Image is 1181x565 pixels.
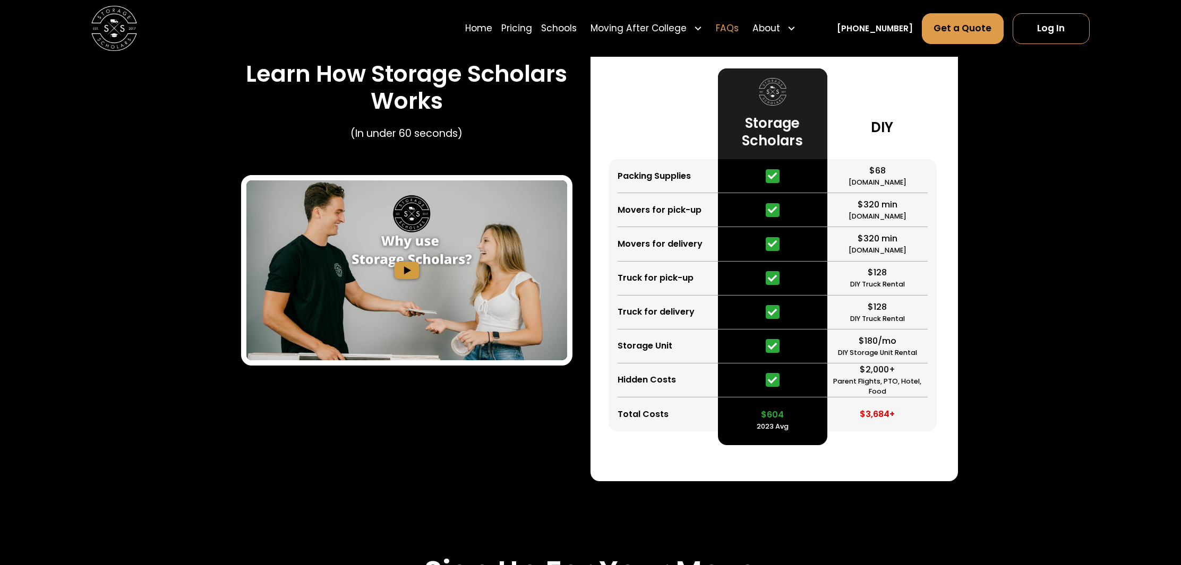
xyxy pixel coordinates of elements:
[827,376,928,396] div: Parent Flights, PTO, Hotel, Food
[860,363,895,376] div: $2,000+
[618,204,701,216] div: Movers for pick-up
[757,421,789,431] div: 2023 Avg
[618,373,676,386] div: Hidden Costs
[590,22,687,36] div: Moving After College
[752,22,780,36] div: About
[869,164,886,177] div: $68
[1013,13,1090,44] a: Log In
[748,13,800,45] div: About
[838,347,917,358] div: DIY Storage Unit Rental
[618,340,672,352] div: Storage Unit
[716,13,739,45] a: FAQs
[246,180,567,361] a: open lightbox
[541,13,577,45] a: Schools
[850,314,905,324] div: DIY Truck Rental
[759,78,786,105] img: Storage Scholars logo.
[350,126,463,142] p: (In under 60 seconds)
[761,408,784,421] div: $604
[849,245,906,255] div: [DOMAIN_NAME]
[246,180,567,361] img: Storage Scholars - How it Works video.
[465,13,492,45] a: Home
[860,408,895,421] div: $3,684+
[850,279,905,289] div: DIY Truck Rental
[849,211,906,221] div: [DOMAIN_NAME]
[618,408,669,421] div: Total Costs
[868,301,887,314] div: $128
[858,232,897,245] div: $320 min
[501,13,532,45] a: Pricing
[859,335,896,347] div: $180/mo
[618,170,691,182] div: Packing Supplies
[91,6,136,51] img: Storage Scholars main logo
[241,60,572,115] h3: Learn How Storage Scholars Works
[618,238,703,250] div: Movers for delivery
[91,6,136,51] a: home
[849,177,906,187] div: [DOMAIN_NAME]
[727,115,818,150] h3: Storage Scholars
[618,272,694,284] div: Truck for pick-up
[837,22,913,34] a: [PHONE_NUMBER]
[858,198,897,211] div: $320 min
[868,266,887,279] div: $128
[922,13,1004,44] a: Get a Quote
[871,119,893,136] h3: DIY
[618,306,695,318] div: Truck for delivery
[586,13,707,45] div: Moving After College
